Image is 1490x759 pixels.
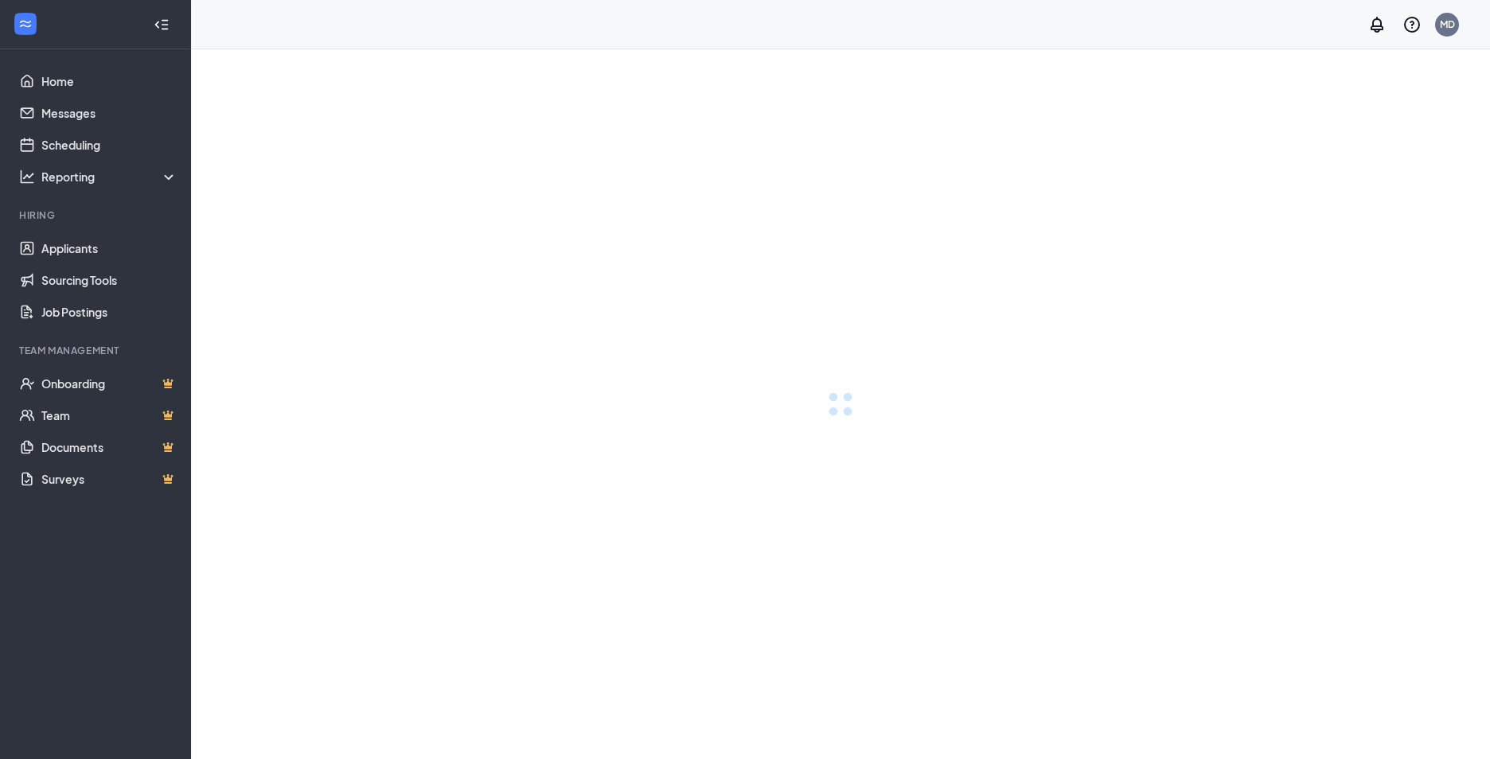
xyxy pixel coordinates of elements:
[41,399,177,431] a: TeamCrown
[41,264,177,296] a: Sourcing Tools
[19,169,35,185] svg: Analysis
[41,65,177,97] a: Home
[19,344,174,357] div: Team Management
[41,169,178,185] div: Reporting
[41,232,177,264] a: Applicants
[41,463,177,495] a: SurveysCrown
[154,17,170,33] svg: Collapse
[41,97,177,129] a: Messages
[18,16,33,32] svg: WorkstreamLogo
[1440,18,1455,31] div: MD
[41,368,177,399] a: OnboardingCrown
[41,431,177,463] a: DocumentsCrown
[1367,15,1387,34] svg: Notifications
[41,296,177,328] a: Job Postings
[19,208,174,222] div: Hiring
[1402,15,1422,34] svg: QuestionInfo
[41,129,177,161] a: Scheduling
